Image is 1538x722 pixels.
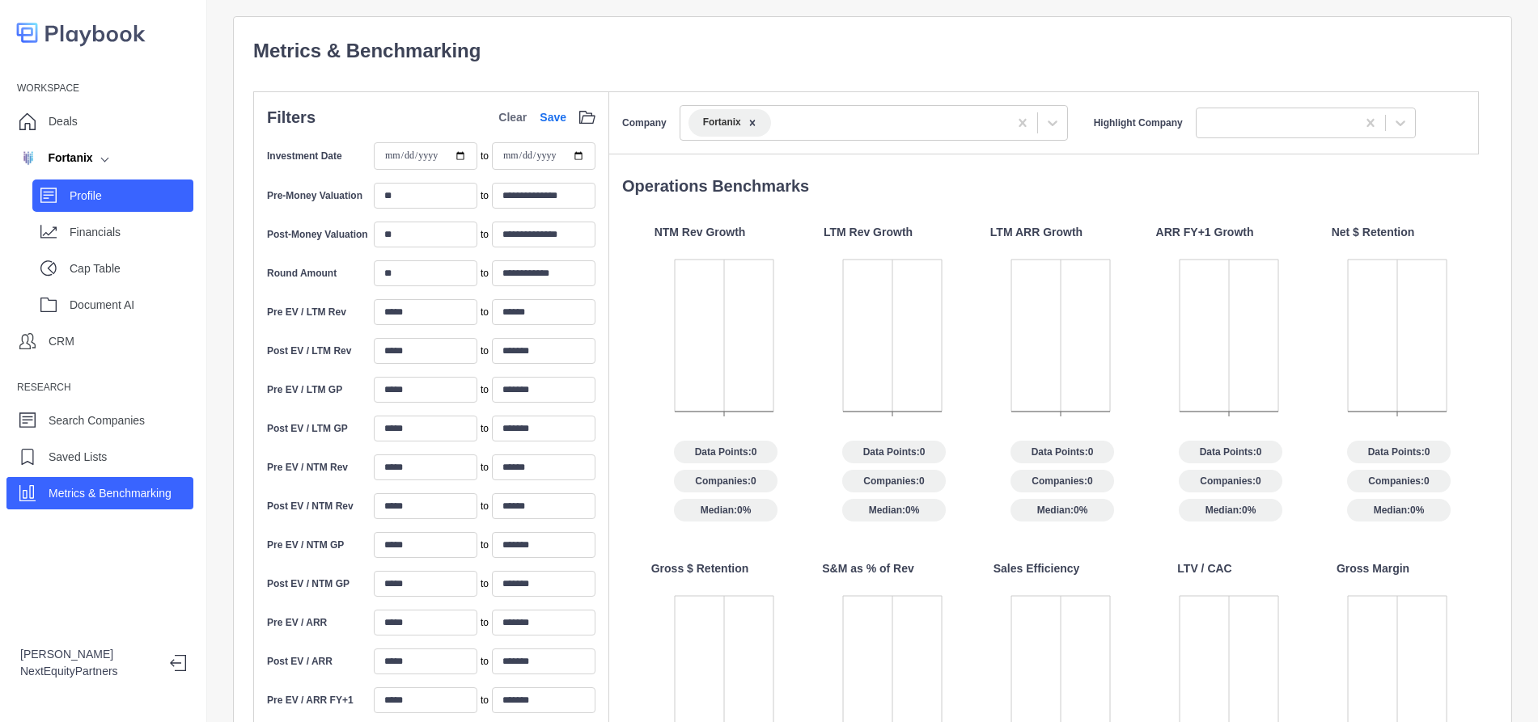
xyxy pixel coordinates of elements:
p: S&M as % of Rev [822,560,914,577]
label: Investment Date [267,149,342,163]
label: Pre EV / LTM Rev [267,305,346,319]
span: to [481,654,489,669]
label: Post EV / NTM Rev [267,499,354,513]
label: Pre EV / LTM GP [267,382,342,397]
span: to [481,615,489,630]
label: Pre EV / ARR [267,615,327,630]
span: to [481,266,489,281]
label: Round Amount [267,266,337,281]
span: Data Points: 0 [1011,441,1114,463]
p: Net $ Retention [1332,224,1415,241]
span: to [481,188,489,203]
label: Post EV / LTM GP [267,421,348,436]
span: to [481,576,489,591]
p: Metrics & Benchmarking [253,36,1492,65]
label: Post EV / NTM GP [267,576,350,591]
span: Companies: 0 [1011,470,1114,492]
p: Filters [267,105,316,129]
span: to [481,305,489,319]
p: Gross Margin [1337,560,1409,577]
p: Sales Efficiency [994,560,1080,577]
span: Companies: 0 [1347,470,1451,492]
span: to [481,344,489,358]
span: Data Points: 0 [674,441,777,463]
p: NTM Rev Growth [655,224,746,241]
span: to [481,149,489,163]
span: Median: 0% [842,499,946,521]
div: Fortanix [20,150,93,167]
span: Median: 0% [1179,499,1282,521]
label: Company [622,116,667,130]
p: CRM [49,333,74,350]
span: Data Points: 0 [842,441,946,463]
label: Highlight Company [1094,116,1183,130]
div: Remove Fortanix [744,116,761,130]
span: to [481,460,489,475]
span: to [481,538,489,552]
span: Data Points: 0 [1179,441,1282,463]
a: Save [540,109,566,126]
p: NextEquityPartners [20,663,157,680]
p: Cap Table [70,260,193,277]
span: Data Points: 0 [1347,441,1451,463]
p: Profile [70,188,193,205]
span: Median: 0% [674,499,777,521]
p: Saved Lists [49,449,107,466]
img: company image [20,150,36,166]
p: Financials [70,224,193,241]
span: to [481,499,489,513]
p: LTM Rev Growth [824,224,913,241]
p: Search Companies [49,412,145,429]
p: Metrics & Benchmarking [49,485,172,502]
span: to [481,693,489,707]
img: logo-colored [16,16,146,49]
p: Deals [49,113,78,130]
p: ARR FY+1 Growth [1156,224,1254,241]
p: Gross $ Retention [651,560,749,577]
label: Pre EV / ARR FY+1 [267,693,354,707]
p: Document AI [70,297,193,314]
p: LTV / CAC [1177,560,1231,577]
label: Post EV / LTM Rev [267,344,351,358]
label: Post EV / ARR [267,654,333,669]
label: Pre EV / NTM Rev [267,460,348,475]
span: Median: 0% [1347,499,1451,521]
span: Companies: 0 [842,470,946,492]
span: to [481,227,489,242]
p: Clear [498,109,527,126]
p: LTM ARR Growth [990,224,1083,241]
span: Companies: 0 [1179,470,1282,492]
div: Fortanix [698,116,744,130]
label: Post-Money Valuation [267,227,368,242]
p: [PERSON_NAME] [20,646,157,663]
span: to [481,421,489,436]
span: Companies: 0 [674,470,777,492]
span: Median: 0% [1011,499,1114,521]
p: Operations Benchmarks [622,174,1479,198]
label: Pre-Money Valuation [267,188,362,203]
label: Pre EV / NTM GP [267,538,344,552]
span: to [481,382,489,397]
